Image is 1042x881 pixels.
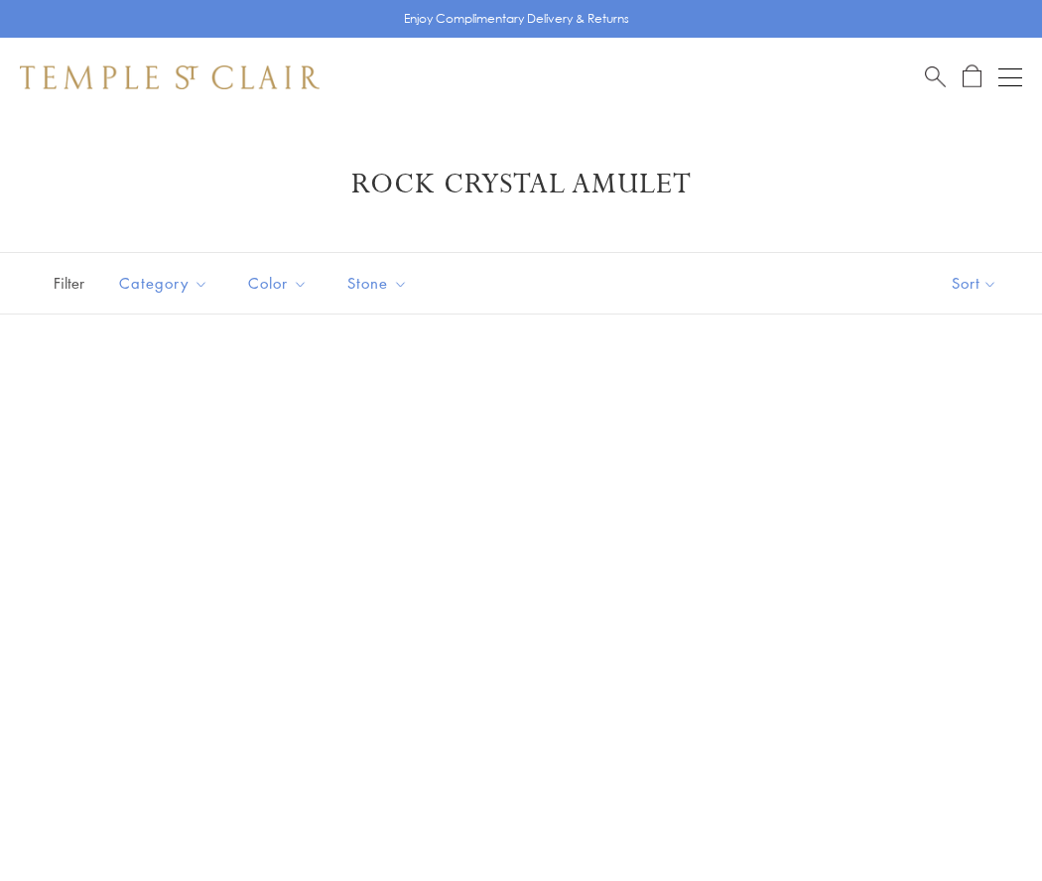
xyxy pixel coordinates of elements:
[332,261,423,306] button: Stone
[20,65,320,89] img: Temple St. Clair
[925,64,946,89] a: Search
[109,271,223,296] span: Category
[238,271,323,296] span: Color
[404,9,629,29] p: Enjoy Complimentary Delivery & Returns
[907,253,1042,314] button: Show sort by
[963,64,981,89] a: Open Shopping Bag
[104,261,223,306] button: Category
[50,167,992,202] h1: Rock Crystal Amulet
[998,65,1022,89] button: Open navigation
[233,261,323,306] button: Color
[337,271,423,296] span: Stone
